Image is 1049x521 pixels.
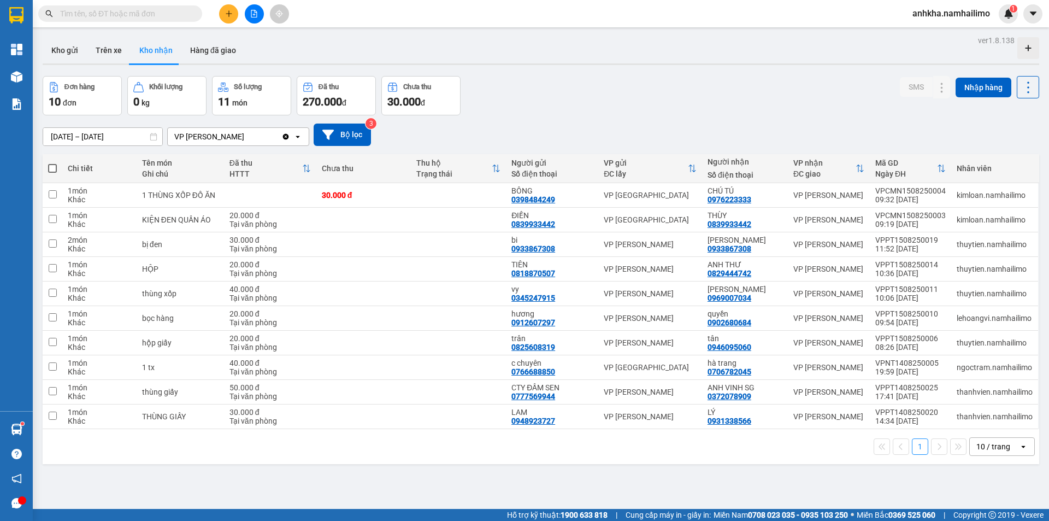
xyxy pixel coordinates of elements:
div: 10:06 [DATE] [875,294,946,302]
span: | [944,509,945,521]
div: VP [PERSON_NAME] [604,240,697,249]
div: 20.000 đ [229,334,311,343]
div: Tại văn phòng [229,244,311,253]
div: 0825608319 [511,343,555,352]
div: thanhvien.namhailimo [957,388,1033,396]
div: VPNT1408250005 [875,359,946,367]
th: Toggle SortBy [598,154,702,183]
button: Chưa thu30.000đ [381,76,461,115]
div: 40.000 đ [229,359,311,367]
span: file-add [250,10,258,17]
div: Chưa thu [403,83,431,91]
div: Thu hộ [416,159,492,167]
div: 0345247915 [511,294,555,302]
span: 10 [49,95,61,108]
div: CTY ĐẦM SEN [511,383,593,392]
span: plus [225,10,233,17]
span: 270.000 [303,95,342,108]
div: VP [GEOGRAPHIC_DATA] [604,363,697,372]
div: VPPT1408250020 [875,408,946,417]
div: Ngày ĐH [875,169,937,178]
div: VP gửi [604,159,688,167]
div: VP [PERSON_NAME] [604,265,697,273]
div: Tại văn phòng [229,294,311,302]
div: 40.000 đ [229,285,311,294]
button: caret-down [1023,4,1042,24]
div: quyền [708,309,782,318]
div: Tại văn phòng [229,269,311,278]
button: Đơn hàng10đơn [43,76,122,115]
div: thuytien.namhailimo [957,289,1033,298]
div: 09:54 [DATE] [875,318,946,327]
div: tami huỳnh [708,236,782,244]
button: Nhập hàng [956,78,1011,97]
div: 1 món [68,309,131,318]
div: Tại văn phòng [229,343,311,352]
button: Trên xe [87,37,131,63]
div: Khác [68,367,131,376]
div: 1 món [68,285,131,294]
input: Tìm tên, số ĐT hoặc mã đơn [60,8,189,20]
svg: Clear value [281,132,290,141]
div: LÝ [708,408,782,417]
div: 20.000 đ [229,211,311,220]
div: ĐC giao [793,169,856,178]
div: 0839933442 [511,220,555,229]
strong: 0369 525 060 [888,511,935,519]
div: VP [PERSON_NAME] [604,412,697,421]
div: VPPT1408250025 [875,383,946,392]
button: Khối lượng0kg [127,76,207,115]
img: icon-new-feature [1004,9,1013,19]
strong: 0708 023 035 - 0935 103 250 [748,511,848,519]
div: 0766688850 [511,367,555,376]
div: bi [511,236,593,244]
span: đ [342,98,346,107]
sup: 1 [21,422,24,425]
span: aim [275,10,283,17]
div: VP [PERSON_NAME] [604,289,697,298]
div: bị đen [142,240,219,249]
sup: 1 [1010,5,1017,13]
div: ngoctram.namhailimo [957,363,1033,372]
img: warehouse-icon [11,424,22,435]
div: 20.000 đ [229,309,311,318]
div: 11:52 [DATE] [875,244,946,253]
div: VP [PERSON_NAME] [793,412,864,421]
div: Tạo kho hàng mới [1017,37,1039,59]
strong: 1900 633 818 [561,511,608,519]
div: VPCMN1508250004 [875,186,946,195]
span: question-circle [11,449,22,459]
div: VP [PERSON_NAME] [793,191,864,200]
div: 0839933442 [708,220,751,229]
div: 0829444742 [708,269,751,278]
div: Tại văn phòng [229,318,311,327]
div: Khối lượng [149,83,182,91]
img: solution-icon [11,98,22,110]
div: thuytien.namhailimo [957,240,1033,249]
div: VPCMN1508250003 [875,211,946,220]
div: 0777569944 [511,392,555,401]
div: kimloan.namhailimo [957,191,1033,200]
span: 30.000 [387,95,421,108]
span: Miền Bắc [857,509,935,521]
div: trân [511,334,593,343]
div: VP [PERSON_NAME] [793,388,864,396]
div: 0706782045 [708,367,751,376]
div: 1 món [68,334,131,343]
div: 0931338566 [708,417,751,425]
div: ver 1.8.138 [978,34,1015,46]
div: 0948923727 [511,417,555,425]
button: file-add [245,4,264,24]
div: Khác [68,392,131,401]
div: 09:32 [DATE] [875,195,946,204]
img: warehouse-icon [11,71,22,83]
div: 1 món [68,186,131,195]
div: Tại văn phòng [229,392,311,401]
div: Khác [68,244,131,253]
div: 30.000 đ [229,408,311,417]
span: | [616,509,617,521]
div: Trạng thái [416,169,492,178]
div: 30.000 đ [229,236,311,244]
div: VP nhận [793,159,856,167]
div: 1 THÙNG XỐP ĐỒ ĂN [142,191,219,200]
